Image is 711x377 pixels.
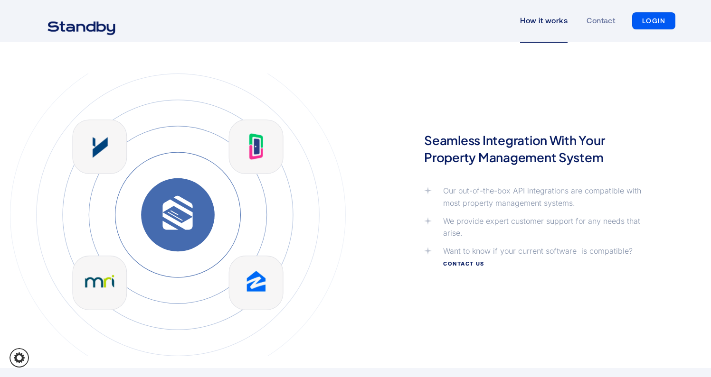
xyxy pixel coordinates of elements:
[424,132,642,166] p: Seamless Integration With Your Property Management System
[443,245,642,269] div: Want to know if your current software is compatible?
[36,15,127,27] a: home
[443,215,642,239] div: We provide expert customer support for any needs that arise.
[443,260,484,267] a: Contact us
[443,185,642,209] div: Our out-of-the-box API integrations are compatible with most property management systems.
[9,348,29,368] a: Cookie settings
[632,12,675,29] a: LOGIN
